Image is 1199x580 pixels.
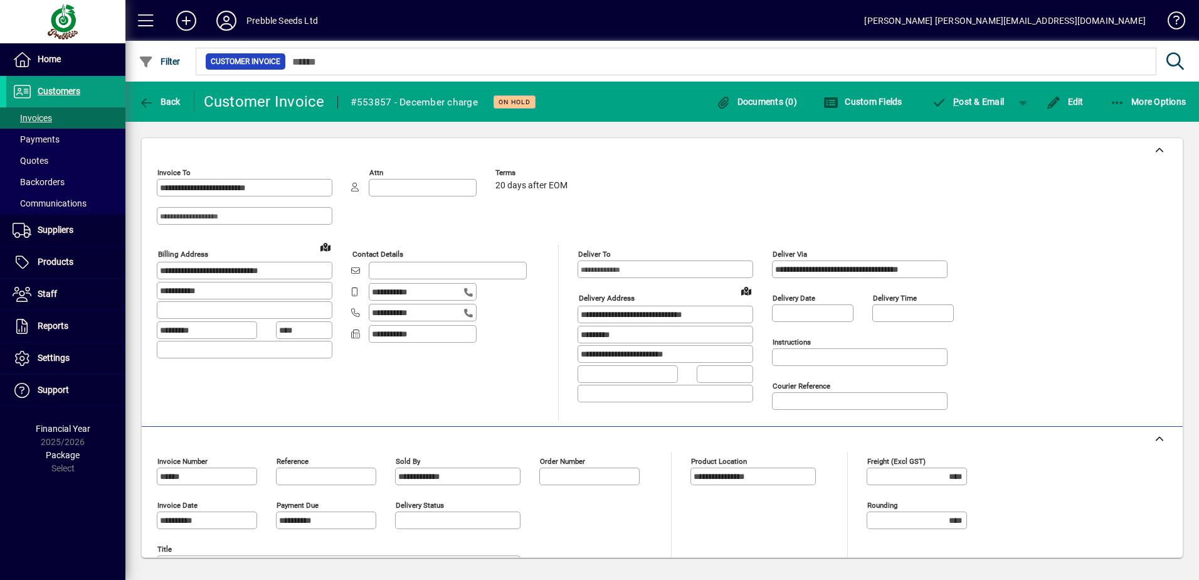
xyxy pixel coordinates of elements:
mat-label: Reference [277,457,309,466]
app-page-header-button: Back [125,90,194,113]
mat-label: Freight (excl GST) [867,457,926,466]
mat-label: Order number [540,457,585,466]
mat-label: Invoice number [157,457,208,466]
button: Edit [1043,90,1087,113]
button: Custom Fields [820,90,906,113]
mat-label: Invoice To [157,168,191,177]
span: ost & Email [932,97,1005,107]
mat-label: Rounding [867,501,897,510]
button: Post & Email [926,90,1011,113]
span: Terms [495,169,571,177]
a: Support [6,375,125,406]
span: Custom Fields [823,97,902,107]
span: Package [46,450,80,460]
span: Payments [13,134,60,144]
mat-label: Courier Reference [773,382,830,390]
mat-label: Deliver To [578,250,611,259]
mat-label: Title [157,545,172,554]
mat-label: Delivery status [396,501,444,510]
span: Communications [13,198,87,208]
span: Home [38,54,61,64]
a: View on map [315,237,335,257]
a: Reports [6,311,125,342]
mat-label: Delivery time [873,294,917,303]
span: Reports [38,321,68,331]
a: Settings [6,343,125,374]
span: Documents (0) [716,97,797,107]
span: On hold [499,98,531,106]
mat-label: Delivery date [773,294,815,303]
span: Customer Invoice [211,55,280,68]
mat-label: Payment due [277,501,319,510]
a: Staff [6,279,125,310]
a: View on map [736,281,756,301]
button: Documents (0) [712,90,800,113]
button: Filter [135,50,184,73]
mat-label: Attn [369,168,383,177]
span: Invoices [13,113,52,123]
a: Knowledge Base [1158,3,1183,43]
button: Add [166,9,206,32]
span: Backorders [13,177,65,187]
button: Back [135,90,184,113]
span: Quotes [13,156,48,166]
span: 20 days after EOM [495,181,568,191]
a: Payments [6,129,125,150]
span: Staff [38,289,57,299]
a: Invoices [6,107,125,129]
div: Customer Invoice [204,92,325,112]
div: [PERSON_NAME] [PERSON_NAME][EMAIL_ADDRESS][DOMAIN_NAME] [864,11,1146,31]
a: Home [6,44,125,75]
span: Financial Year [36,424,90,434]
a: Suppliers [6,215,125,246]
a: Products [6,247,125,278]
div: #553857 - December charge [351,92,478,112]
span: Support [38,385,69,395]
div: Prebble Seeds Ltd [246,11,318,31]
mat-label: Deliver via [773,250,807,259]
mat-label: Sold by [396,457,420,466]
span: Customers [38,86,80,96]
span: Back [139,97,181,107]
span: Filter [139,56,181,67]
mat-label: Instructions [773,338,811,346]
span: Edit [1046,97,1084,107]
span: P [953,97,959,107]
a: Backorders [6,171,125,193]
button: Profile [206,9,246,32]
button: More Options [1107,90,1190,113]
span: Suppliers [38,225,73,235]
span: Products [38,257,73,267]
a: Communications [6,193,125,214]
span: More Options [1110,97,1186,107]
span: Settings [38,353,70,363]
mat-label: Invoice date [157,501,198,510]
a: Quotes [6,150,125,171]
mat-label: Product location [691,457,747,466]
